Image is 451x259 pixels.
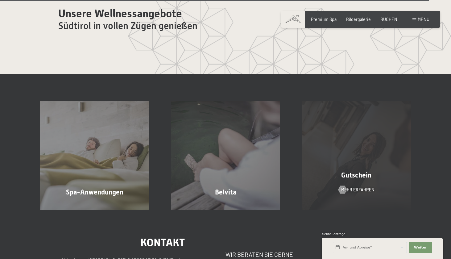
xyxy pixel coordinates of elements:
[58,20,197,31] span: Südtirol in vollen Zügen genießen
[418,17,429,22] span: Menü
[341,187,374,193] span: Mehr erfahren
[66,188,123,196] span: Spa-Anwendungen
[346,17,371,22] a: Bildergalerie
[160,101,291,210] a: Ein Wellness-Urlaub in Südtirol – 7.700 m² Spa, 10 Saunen Belvita
[291,101,422,210] a: Ein Wellness-Urlaub in Südtirol – 7.700 m² Spa, 10 Saunen Gutschein Mehr erfahren
[409,242,432,253] button: Weiter
[225,251,293,258] span: Wir beraten Sie gerne
[215,188,236,196] span: Belvita
[322,232,345,236] span: Schnellanfrage
[311,17,337,22] a: Premium Spa
[414,245,427,250] span: Weiter
[29,101,160,210] a: Ein Wellness-Urlaub in Südtirol – 7.700 m² Spa, 10 Saunen Spa-Anwendungen
[341,171,371,179] span: Gutschein
[58,7,182,20] span: Unsere Wellnessangebote
[380,17,397,22] a: BUCHEN
[140,236,185,249] span: Kontakt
